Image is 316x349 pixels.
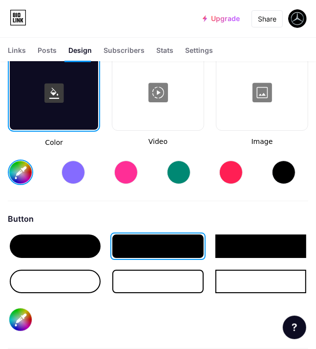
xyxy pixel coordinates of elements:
div: Posts [38,45,57,61]
a: Upgrade [203,15,240,23]
span: Color [8,138,100,148]
span: Image [216,137,308,147]
img: mercysemarang [288,9,307,28]
div: Links [8,45,26,61]
div: Stats [156,45,173,61]
span: Video [112,137,204,147]
div: Subscribers [104,45,145,61]
div: Share [258,14,276,24]
div: Settings [185,45,213,61]
div: Button [8,213,308,225]
div: Design [68,45,92,61]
